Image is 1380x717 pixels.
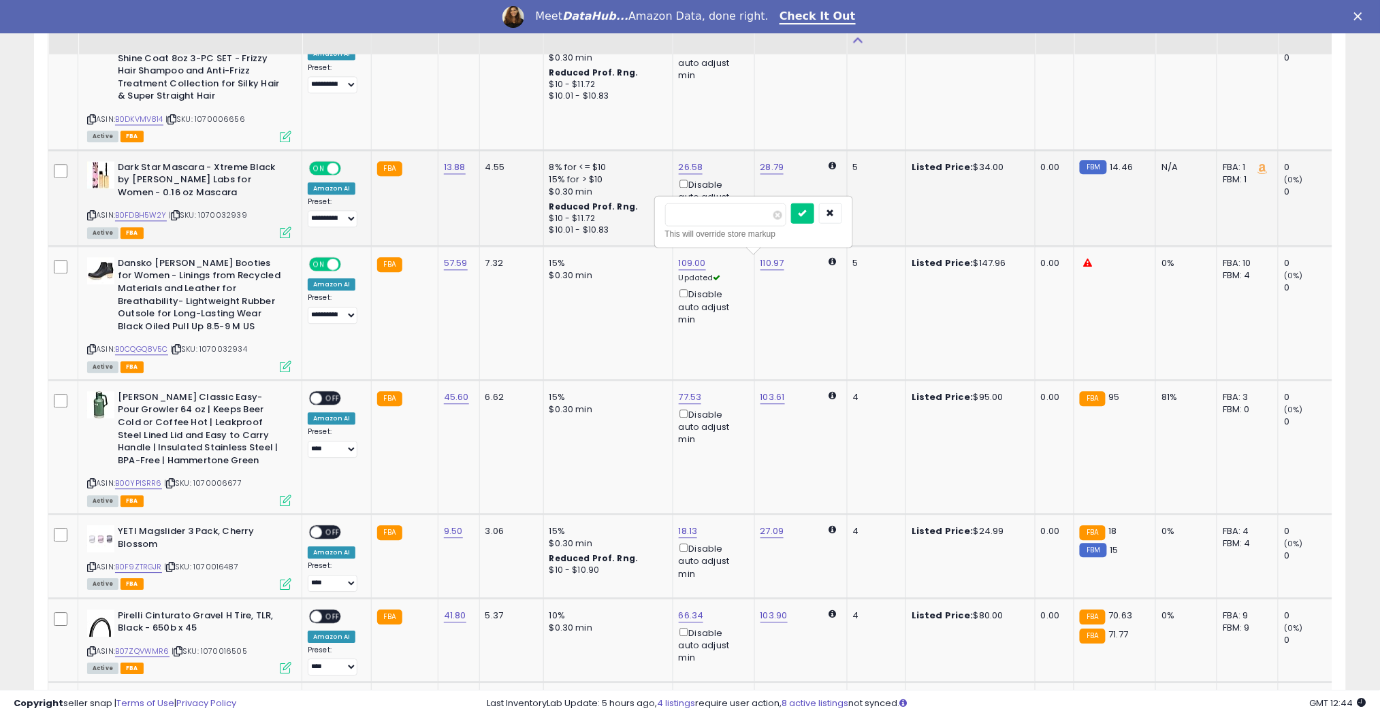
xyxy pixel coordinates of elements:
div: Amazon AI [308,278,355,290]
div: Disable auto adjust min [679,625,744,665]
b: Listed Price: [912,390,974,403]
small: FBA [1080,610,1105,624]
span: FBA [121,361,144,373]
div: 0 [1284,550,1339,562]
div: ASIN: [87,610,291,673]
span: FBA [121,495,144,507]
div: 0.00 [1041,391,1063,403]
a: 9.50 [444,524,463,538]
a: 26.58 [679,161,703,174]
span: Updated [679,272,721,283]
span: All listings currently available for purchase on Amazon [87,227,118,239]
div: 0 [1284,52,1339,64]
small: (0%) [1284,174,1303,185]
img: 31D4V7HopHL._SL40_.jpg [87,610,114,637]
div: 4.55 [485,161,533,173]
div: Preset: [308,646,361,676]
div: $80.00 [912,610,1025,622]
span: | SKU: 1070032934 [170,344,247,354]
div: 0.00 [1041,161,1063,173]
div: 0 [1284,186,1339,198]
span: OFF [339,162,361,173]
a: 110.97 [760,256,784,270]
a: 45.60 [444,390,469,404]
a: B0FDBH5W2Y [115,210,167,221]
a: B0CQGQ8V5C [115,344,168,355]
b: Listed Price: [912,609,974,622]
div: 3.06 [485,525,533,537]
span: FBA [121,663,144,674]
span: 14.46 [1110,161,1134,173]
div: ASIN: [87,257,291,371]
a: 8 active listings [782,697,848,710]
div: FBA: 3 [1223,391,1268,403]
span: | SKU: 1070006656 [165,114,245,124]
div: 0 [1284,610,1339,622]
div: 0.00 [1041,525,1063,537]
a: B07ZQVWMR6 [115,646,170,657]
b: Reduced Prof. Rng. [549,552,639,564]
div: Disable auto adjust min [679,43,744,82]
small: (0%) [1284,404,1303,415]
div: 5 [853,257,895,269]
div: 4 [853,610,895,622]
div: $0.30 min [549,403,662,416]
a: B00YPISRR6 [115,478,162,489]
div: $0.30 min [549,622,662,634]
span: | SKU: 1070016487 [164,561,238,572]
small: FBM [1080,543,1106,557]
img: Profile image for Georgie [502,6,524,28]
i: DataHub... [562,10,628,22]
div: Amazon AI [308,48,355,60]
span: 70.63 [1109,609,1133,622]
span: FBA [121,578,144,590]
div: 81% [1161,391,1206,403]
div: 0 [1284,525,1339,537]
div: 5 [853,161,895,173]
div: $0.30 min [549,269,662,282]
span: All listings currently available for purchase on Amazon [87,495,118,507]
div: $147.96 [912,257,1025,269]
div: 0 [1284,282,1339,294]
img: 41E0ZjWB2dL._SL40_.jpg [87,161,114,188]
small: FBA [377,257,402,272]
div: Disable auto adjust min [679,177,744,216]
div: seller snap | | [14,697,236,710]
div: $0.30 min [549,537,662,550]
div: N/A [1161,161,1206,173]
div: FBM: 9 [1223,622,1268,634]
div: Disable auto adjust min [679,407,744,446]
a: 27.09 [760,524,784,538]
div: Meet Amazon Data, done right. [535,10,769,23]
div: FBA: 10 [1223,257,1268,269]
div: 0 [1284,391,1339,403]
b: Reduced Prof. Rng. [549,201,639,212]
b: Listed Price: [912,256,974,269]
span: 2025-09-15 12:44 GMT [1310,697,1366,710]
div: FBM: 4 [1223,269,1268,282]
small: (0%) [1284,270,1303,281]
div: $10.01 - $10.83 [549,224,662,236]
a: 103.90 [760,609,788,622]
div: ASIN: [87,525,291,588]
span: All listings currently available for purchase on Amazon [87,578,118,590]
span: 71.77 [1109,628,1129,641]
div: 15% [549,257,662,269]
div: Preset: [308,293,361,324]
div: 5.37 [485,610,533,622]
div: Preset: [308,561,361,592]
div: FBM: 4 [1223,537,1268,550]
span: | SKU: 1070006677 [164,478,242,488]
div: 0.00 [1041,610,1063,622]
small: FBA [377,391,402,406]
span: OFF [322,527,344,538]
div: FBA: 4 [1223,525,1268,537]
div: Amazon AI [308,182,355,195]
small: FBM [1080,160,1106,174]
div: Last InventoryLab Update: 5 hours ago, require user action, not synced. [487,697,1366,710]
small: FBA [377,525,402,540]
div: ASIN: [87,27,291,140]
div: 0% [1161,257,1206,269]
span: ON [310,258,327,269]
span: 15 [1110,544,1119,556]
